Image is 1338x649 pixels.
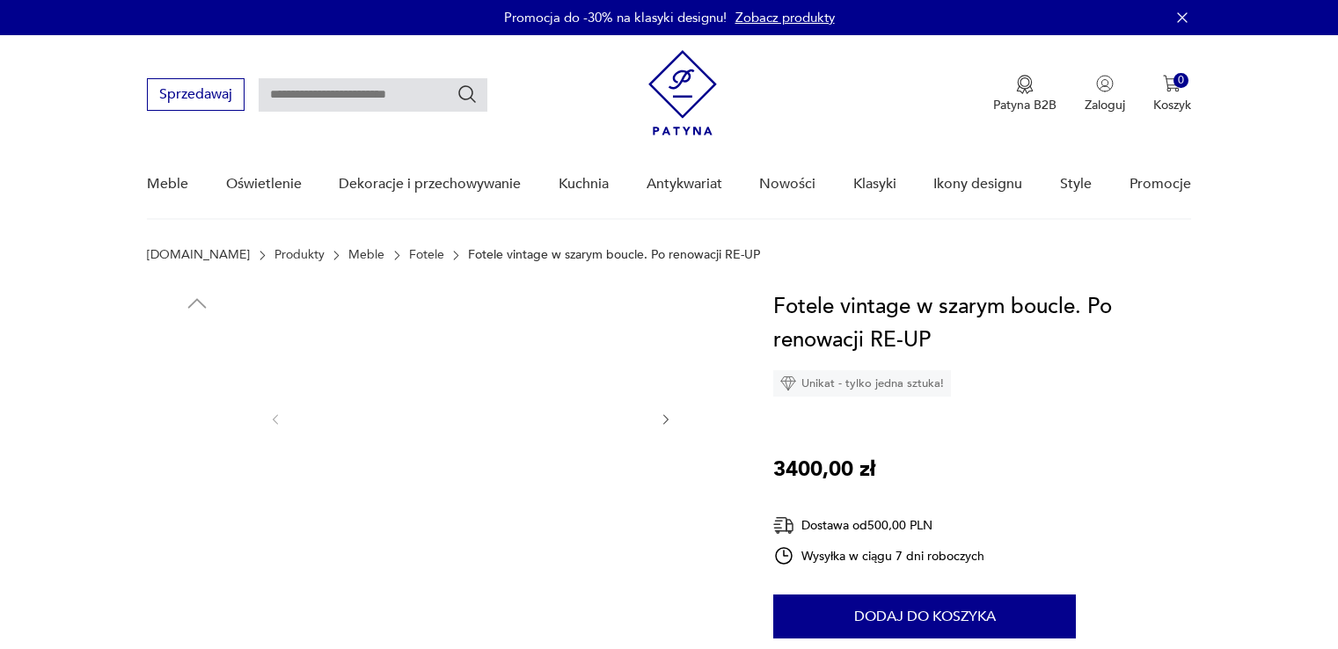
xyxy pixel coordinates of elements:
img: Patyna - sklep z meblami i dekoracjami vintage [648,50,717,135]
button: Sprzedawaj [147,78,245,111]
img: Ikonka użytkownika [1096,75,1114,92]
img: Zdjęcie produktu Fotele vintage w szarym boucle. Po renowacji RE-UP [147,325,247,426]
a: Oświetlenie [226,150,302,218]
button: Patyna B2B [993,75,1057,113]
a: Kuchnia [559,150,609,218]
p: Patyna B2B [993,97,1057,113]
img: Ikona diamentu [780,376,796,391]
img: Zdjęcie produktu Fotele vintage w szarym boucle. Po renowacji RE-UP [301,290,640,545]
a: Meble [348,248,384,262]
p: Zaloguj [1085,97,1125,113]
a: [DOMAIN_NAME] [147,248,250,262]
a: Klasyki [853,150,896,218]
div: Unikat - tylko jedna sztuka! [773,370,951,397]
p: Fotele vintage w szarym boucle. Po renowacji RE-UP [468,248,760,262]
h1: Fotele vintage w szarym boucle. Po renowacji RE-UP [773,290,1191,357]
a: Ikona medaluPatyna B2B [993,75,1057,113]
a: Produkty [274,248,325,262]
div: 0 [1173,73,1188,88]
a: Promocje [1130,150,1191,218]
button: Zaloguj [1085,75,1125,113]
img: Ikona dostawy [773,514,794,536]
p: Koszyk [1153,97,1191,113]
a: Sprzedawaj [147,90,245,102]
img: Ikona koszyka [1163,75,1181,92]
p: 3400,00 zł [773,453,875,486]
p: Promocja do -30% na klasyki designu! [504,9,727,26]
a: Nowości [759,150,815,218]
div: Dostawa od 500,00 PLN [773,514,984,536]
a: Zobacz produkty [735,9,835,26]
a: Dekoracje i przechowywanie [339,150,521,218]
button: Dodaj do koszyka [773,594,1076,638]
a: Ikony designu [933,150,1022,218]
img: Ikona medalu [1016,75,1034,94]
button: 0Koszyk [1153,75,1191,113]
a: Fotele [409,248,444,262]
a: Antykwariat [647,150,722,218]
a: Style [1060,150,1092,218]
img: Zdjęcie produktu Fotele vintage w szarym boucle. Po renowacji RE-UP [147,438,247,538]
a: Meble [147,150,188,218]
button: Szukaj [457,84,478,105]
div: Wysyłka w ciągu 7 dni roboczych [773,545,984,566]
